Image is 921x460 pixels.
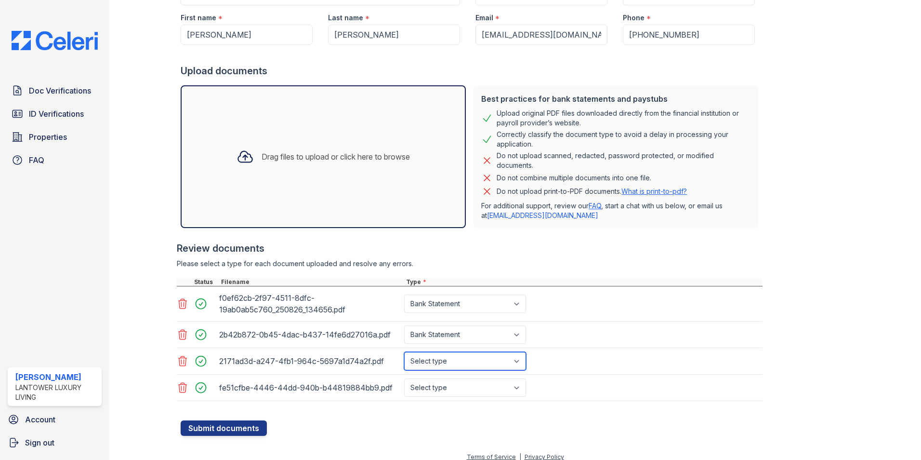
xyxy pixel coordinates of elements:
div: Do not upload scanned, redacted, password protected, or modified documents. [497,151,751,170]
div: Status [192,278,219,286]
div: fe51cfbe-4446-44dd-940b-b44819884bb9.pdf [219,380,400,395]
a: FAQ [589,202,601,210]
span: Account [25,414,55,425]
label: Phone [623,13,645,23]
p: Do not upload print-to-PDF documents. [497,187,687,196]
div: Upload documents [181,64,763,78]
a: Properties [8,127,102,147]
div: Drag files to upload or click here to browse [262,151,410,162]
span: Sign out [25,437,54,448]
label: First name [181,13,216,23]
div: Type [404,278,763,286]
div: Please select a type for each document uploaded and resolve any errors. [177,259,763,269]
button: Submit documents [181,420,267,436]
label: Last name [328,13,363,23]
div: Review documents [177,242,763,255]
span: Doc Verifications [29,85,91,96]
div: Lantower Luxury Living [15,383,98,402]
a: What is print-to-pdf? [621,187,687,195]
div: f0ef62cb-2f97-4511-8dfc-19ab0ab5c760_250826_134656.pdf [219,290,400,317]
span: FAQ [29,154,44,166]
a: Sign out [4,433,105,452]
p: For additional support, review our , start a chat with us below, or email us at [481,201,751,220]
div: 2171ad3d-a247-4fb1-964c-5697a1d74a2f.pdf [219,353,400,369]
a: Account [4,410,105,429]
div: Do not combine multiple documents into one file. [497,172,651,184]
a: [EMAIL_ADDRESS][DOMAIN_NAME] [487,211,598,219]
a: ID Verifications [8,104,102,123]
div: Filename [219,278,404,286]
div: 2b42b872-0b45-4dac-b437-14fe6d27016a.pdf [219,327,400,342]
a: Doc Verifications [8,81,102,100]
div: [PERSON_NAME] [15,371,98,383]
img: CE_Logo_Blue-a8612792a0a2168367f1c8372b55b34899dd931a85d93a1a3d3e32e68fde9ad4.png [4,31,105,50]
div: Upload original PDF files downloaded directly from the financial institution or payroll provider’... [497,108,751,128]
a: FAQ [8,150,102,170]
div: Best practices for bank statements and paystubs [481,93,751,105]
span: Properties [29,131,67,143]
label: Email [475,13,493,23]
span: ID Verifications [29,108,84,120]
div: Correctly classify the document type to avoid a delay in processing your application. [497,130,751,149]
